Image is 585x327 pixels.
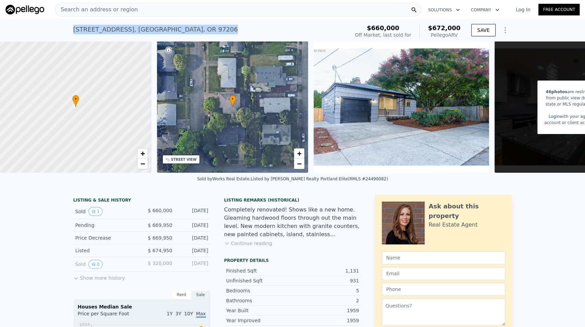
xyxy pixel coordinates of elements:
[55,5,138,14] span: Search an address or region
[184,311,193,316] span: 10Y
[197,177,251,181] div: Sold by Works Real Estate .
[314,41,489,173] img: Sale: 101525143 Parcel: 74752468
[367,24,399,32] span: $660,000
[78,310,142,321] div: Price per Square Foot
[538,4,580,15] a: Free Account
[140,159,145,168] span: −
[224,197,361,203] div: Listing Remarks (Historical)
[294,159,304,169] a: Zoom out
[224,258,361,263] div: Property details
[75,247,136,254] div: Listed
[148,248,172,253] span: $ 674,950
[172,290,191,299] div: Rent
[79,322,90,327] tspan: $604
[5,5,44,14] img: Pellego
[382,251,505,264] input: Name
[178,222,208,229] div: [DATE]
[137,148,148,159] a: Zoom in
[72,96,79,102] span: •
[471,24,495,36] button: SAVE
[148,261,172,266] span: $ 320,000
[88,260,103,269] button: View historical data
[226,307,293,314] div: Year Built
[148,235,172,241] span: $ 669,950
[293,267,359,274] div: 1,131
[229,96,236,102] span: •
[293,287,359,294] div: 5
[73,272,125,281] button: Show more history
[171,157,197,162] div: STREET VIEW
[226,267,293,274] div: Finished Sqft
[72,95,79,107] div: •
[293,277,359,284] div: 931
[178,247,208,254] div: [DATE]
[226,287,293,294] div: Bedrooms
[226,277,293,284] div: Unfinished Sqft
[548,114,559,119] a: Login
[429,202,505,221] div: Ask about this property
[297,149,302,158] span: +
[294,148,304,159] a: Zoom in
[224,206,361,239] div: Completely renovated! Shows like a new home. Gleaming hardwood floors through out the main level....
[75,207,136,216] div: Sold
[88,207,103,216] button: View historical data
[178,260,208,269] div: [DATE]
[293,307,359,314] div: 1959
[498,23,512,37] button: Show Options
[251,177,388,181] div: Listed by [PERSON_NAME] Realty Portland Elite (RMLS #24490082)
[546,89,567,94] span: 46 photos
[429,221,478,229] div: Real Estate Agent
[140,149,145,158] span: +
[382,267,505,280] input: Email
[508,6,538,13] a: Log In
[178,234,208,241] div: [DATE]
[167,311,172,316] span: 1Y
[293,317,359,324] div: 1959
[226,317,293,324] div: Year Improved
[423,4,465,16] button: Solutions
[465,4,505,16] button: Company
[148,208,172,213] span: $ 660,000
[75,222,136,229] div: Pending
[226,297,293,304] div: Bathrooms
[297,159,302,168] span: −
[224,240,272,247] button: Continue reading
[428,24,461,32] span: $672,000
[196,311,206,318] span: Max
[73,197,210,204] div: LISTING & SALE HISTORY
[293,297,359,304] div: 2
[78,303,206,310] div: Houses Median Sale
[229,95,236,107] div: •
[148,222,172,228] span: $ 669,950
[75,234,136,241] div: Price Decrease
[73,25,238,34] div: [STREET_ADDRESS] , [GEOGRAPHIC_DATA] , OR 97206
[175,311,181,316] span: 3Y
[75,260,136,269] div: Sold
[355,32,411,38] div: Off Market, last sold for
[178,207,208,216] div: [DATE]
[137,159,148,169] a: Zoom out
[191,290,210,299] div: Sale
[428,32,461,38] div: Pellego ARV
[382,283,505,296] input: Phone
